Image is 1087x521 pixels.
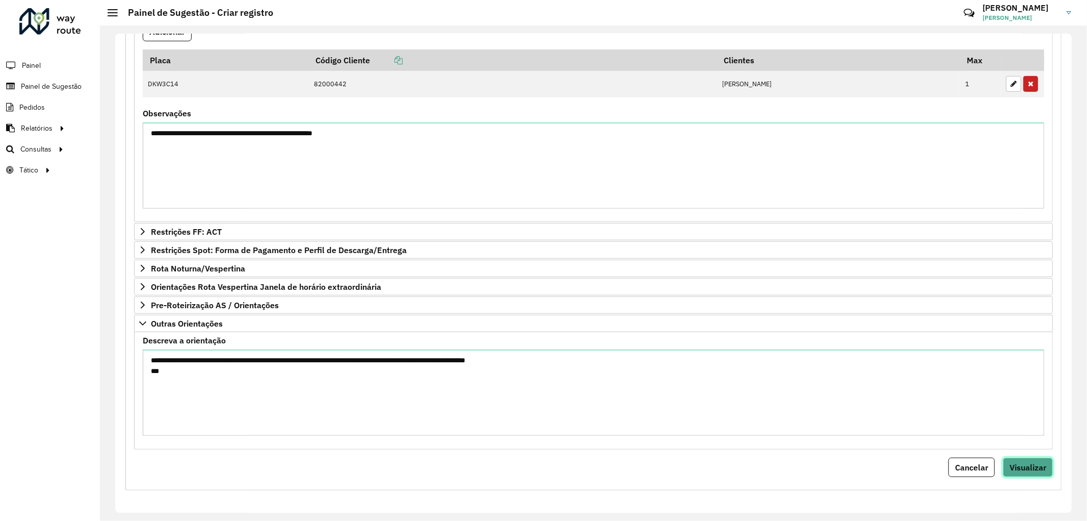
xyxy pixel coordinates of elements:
[134,278,1053,295] a: Orientações Rota Vespertina Janela de horário extraordinária
[983,13,1059,22] span: [PERSON_NAME]
[370,55,403,65] a: Copiar
[19,102,45,113] span: Pedidos
[1003,458,1053,477] button: Visualizar
[143,49,308,71] th: Placa
[948,458,995,477] button: Cancelar
[134,241,1053,259] a: Restrições Spot: Forma de Pagamento e Perfil de Descarga/Entrega
[134,332,1053,449] div: Outras Orientações
[308,49,717,71] th: Código Cliente
[151,246,407,254] span: Restrições Spot: Forma de Pagamento e Perfil de Descarga/Entrega
[22,60,41,71] span: Painel
[151,319,223,328] span: Outras Orientações
[21,81,82,92] span: Painel de Sugestão
[118,7,273,18] h2: Painel de Sugestão - Criar registro
[955,462,988,473] span: Cancelar
[717,49,960,71] th: Clientes
[134,296,1053,314] a: Pre-Roteirização AS / Orientações
[19,165,38,176] span: Tático
[717,71,960,97] td: [PERSON_NAME]
[143,71,308,97] td: DKW3C14
[151,264,245,272] span: Rota Noturna/Vespertina
[308,71,717,97] td: 82000442
[134,315,1053,332] a: Outras Orientações
[151,283,381,291] span: Orientações Rota Vespertina Janela de horário extraordinária
[151,228,222,236] span: Restrições FF: ACT
[983,3,1059,13] h3: [PERSON_NAME]
[958,2,980,24] a: Contato Rápido
[960,49,1001,71] th: Max
[21,123,52,134] span: Relatórios
[20,144,51,155] span: Consultas
[134,223,1053,240] a: Restrições FF: ACT
[134,260,1053,277] a: Rota Noturna/Vespertina
[143,334,226,346] label: Descreva a orientação
[1010,462,1046,473] span: Visualizar
[143,107,191,119] label: Observações
[960,71,1001,97] td: 1
[151,301,279,309] span: Pre-Roteirização AS / Orientações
